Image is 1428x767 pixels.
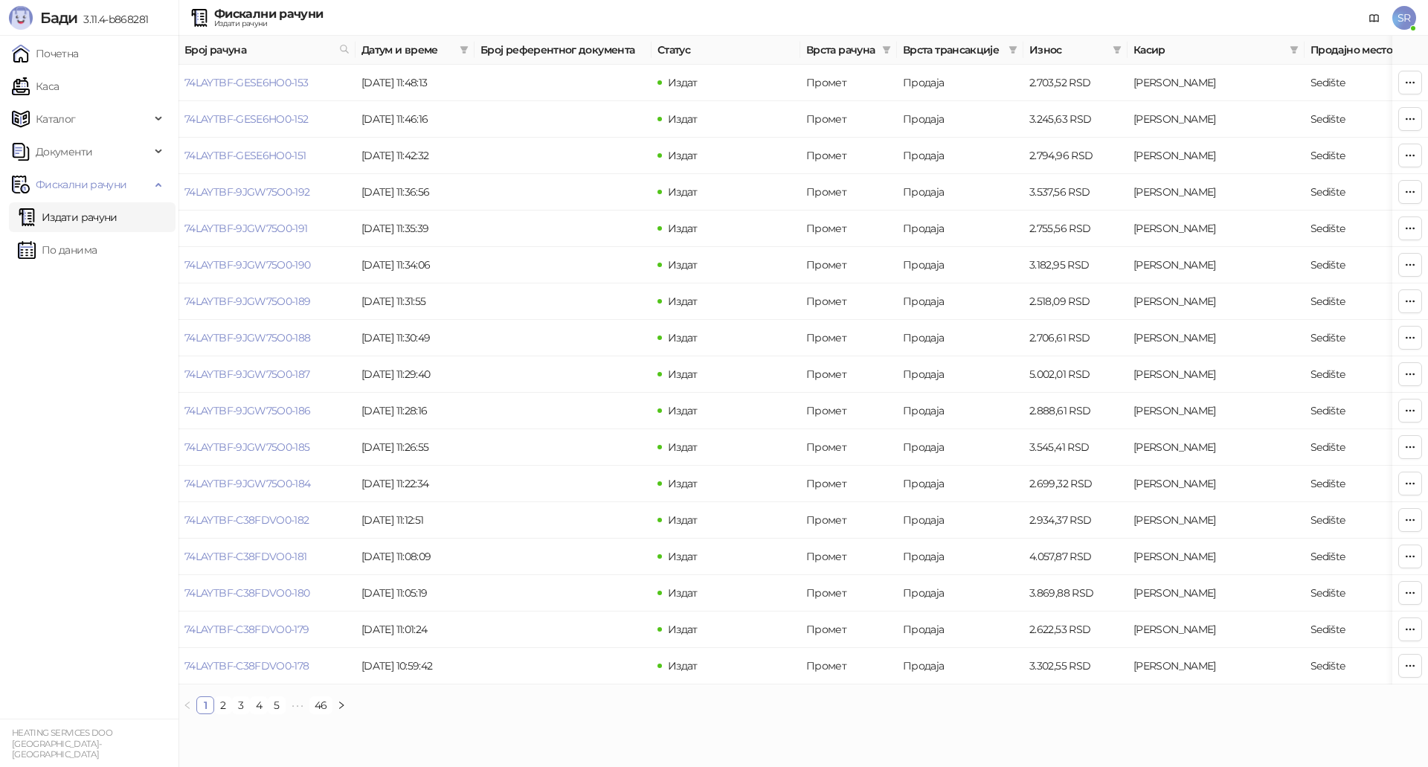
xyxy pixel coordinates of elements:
td: 74LAYTBF-9JGW75O0-187 [178,356,356,393]
td: 74LAYTBF-C38FDVO0-182 [178,502,356,539]
span: Врста трансакције [903,42,1003,58]
span: Издат [668,440,698,454]
span: Издат [668,550,698,563]
span: Издат [668,368,698,381]
a: 74LAYTBF-GESE6HO0-152 [184,112,309,126]
span: Издат [668,404,698,417]
span: left [183,701,192,710]
td: [DATE] 11:34:06 [356,247,475,283]
td: 2.518,09 RSD [1023,283,1128,320]
span: Издат [668,586,698,600]
a: 74LAYTBF-9JGW75O0-186 [184,404,311,417]
a: 74LAYTBF-9JGW75O0-192 [184,185,310,199]
span: Врста рачуна [806,42,876,58]
span: SR [1392,6,1416,30]
td: 74LAYTBF-GESE6HO0-151 [178,138,356,174]
button: right [332,696,350,714]
span: Издат [668,185,698,199]
span: Број рачуна [184,42,333,58]
a: 74LAYTBF-9JGW75O0-190 [184,258,311,272]
td: Продаја [897,356,1023,393]
li: 3 [232,696,250,714]
td: Sanja Radojković [1128,612,1305,648]
a: 74LAYTBF-GESE6HO0-151 [184,149,306,162]
span: filter [882,45,891,54]
span: Издат [668,623,698,636]
td: 2.703,52 RSD [1023,65,1128,101]
span: Издат [668,149,698,162]
td: Промет [800,211,897,247]
td: Sanja Radojković [1128,283,1305,320]
a: 4 [251,697,267,713]
td: Продаја [897,502,1023,539]
td: Sanja Radojković [1128,65,1305,101]
span: Каталог [36,104,76,134]
span: Издат [668,295,698,308]
span: filter [1009,45,1017,54]
td: [DATE] 11:48:13 [356,65,475,101]
span: 3.11.4-b868281 [77,13,148,26]
td: Промет [800,247,897,283]
div: Фискални рачуни [214,8,323,20]
span: filter [1113,45,1122,54]
li: 5 [268,696,286,714]
a: 74LAYTBF-C38FDVO0-178 [184,659,309,673]
span: Издат [668,513,698,527]
span: filter [460,45,469,54]
td: 3.869,88 RSD [1023,575,1128,612]
span: filter [1290,45,1299,54]
td: Промет [800,101,897,138]
a: 74LAYTBF-C38FDVO0-182 [184,513,309,527]
td: [DATE] 11:31:55 [356,283,475,320]
td: Промет [800,466,897,502]
td: 2.755,56 RSD [1023,211,1128,247]
td: Sanja Radojković [1128,466,1305,502]
img: Logo [9,6,33,30]
li: 2 [214,696,232,714]
span: filter [879,39,894,61]
td: Промет [800,575,897,612]
td: [DATE] 11:08:09 [356,539,475,575]
td: Sanja Radojković [1128,320,1305,356]
td: Sanja Radojković [1128,174,1305,211]
td: 3.545,41 RSD [1023,429,1128,466]
td: Продаја [897,247,1023,283]
td: 3.302,55 RSD [1023,648,1128,684]
button: left [178,696,196,714]
span: filter [1110,39,1125,61]
td: 4.057,87 RSD [1023,539,1128,575]
td: 74LAYTBF-9JGW75O0-190 [178,247,356,283]
li: Претходна страна [178,696,196,714]
a: 74LAYTBF-C38FDVO0-180 [184,586,310,600]
th: Број рачуна [178,36,356,65]
td: Промет [800,356,897,393]
td: Sanja Radojković [1128,648,1305,684]
td: Промет [800,502,897,539]
li: 1 [196,696,214,714]
a: 74LAYTBF-GESE6HO0-153 [184,76,309,89]
a: Каса [12,71,59,101]
td: Sanja Radojković [1128,575,1305,612]
td: 74LAYTBF-C38FDVO0-181 [178,539,356,575]
a: 74LAYTBF-9JGW75O0-191 [184,222,308,235]
span: Касир [1133,42,1284,58]
td: 74LAYTBF-9JGW75O0-188 [178,320,356,356]
td: Продаја [897,174,1023,211]
td: 74LAYTBF-9JGW75O0-189 [178,283,356,320]
a: 74LAYTBF-9JGW75O0-185 [184,440,310,454]
td: [DATE] 11:05:19 [356,575,475,612]
td: 74LAYTBF-9JGW75O0-184 [178,466,356,502]
span: Издат [668,222,698,235]
span: ••• [286,696,309,714]
td: Продаја [897,101,1023,138]
td: Промет [800,283,897,320]
td: Продаја [897,393,1023,429]
td: [DATE] 11:30:49 [356,320,475,356]
span: Издат [668,112,698,126]
td: Продаја [897,320,1023,356]
td: 74LAYTBF-9JGW75O0-186 [178,393,356,429]
td: Промет [800,648,897,684]
a: Документација [1363,6,1386,30]
td: Промет [800,138,897,174]
td: 74LAYTBF-C38FDVO0-179 [178,612,356,648]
